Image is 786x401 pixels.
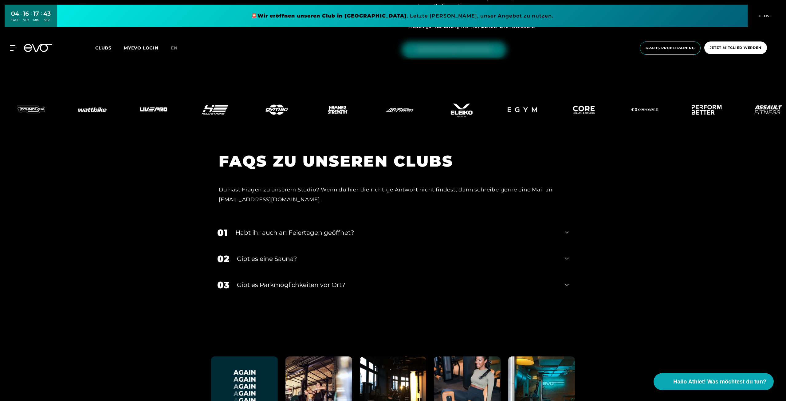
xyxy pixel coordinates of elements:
img: evofitness – null [553,94,615,125]
div: Gibt es eine Sauna? [237,254,557,263]
div: Gibt es Parkmöglichkeiten vor Ort? [237,280,557,289]
button: Hallo Athlet! Was möchtest du tun? [654,373,774,390]
img: evofitness – null [307,94,369,125]
a: Gratis Probetraining [638,41,702,55]
div: Habt ihr auch an Feiertagen geöffnet? [235,228,557,237]
img: evofitness – null [61,94,123,125]
img: evofitness – null [123,94,184,125]
div: 02 [217,252,229,266]
img: evofitness – null [184,94,246,125]
div: 43 [43,9,51,18]
div: : [31,10,32,26]
div: 04 [11,9,19,18]
img: evofitness – null [430,94,492,125]
div: 03 [217,278,229,292]
span: Hallo Athlet! Was möchtest du tun? [673,378,766,386]
div: : [21,10,22,26]
span: en [171,45,178,51]
h1: FAQS ZU UNSEREN CLUBS [219,151,560,171]
a: Clubs [95,45,124,51]
span: CLOSE [757,13,772,19]
div: TAGE [11,18,19,22]
a: Jetzt Mitglied werden [702,41,769,55]
img: evofitness – null [246,94,307,125]
div: 17 [33,9,39,18]
div: SEK [43,18,51,22]
span: Jetzt Mitglied werden [710,45,761,50]
span: Clubs [95,45,112,51]
span: Gratis Probetraining [646,45,695,51]
div: Du hast Fragen zu unserem Studio? Wenn du hier die richtige Antwort nicht findest, dann schreibe ... [219,185,560,205]
div: MIN [33,18,39,22]
a: en [171,45,185,52]
button: CLOSE [748,5,781,27]
img: evofitness – null [492,94,553,125]
img: evofitness – null [615,94,676,125]
img: evofitness – null [369,94,430,125]
div: 16 [23,9,29,18]
div: STD [23,18,29,22]
a: MYEVO LOGIN [124,45,159,51]
div: 01 [217,226,228,240]
img: evofitness – null [676,94,737,125]
div: : [41,10,42,26]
